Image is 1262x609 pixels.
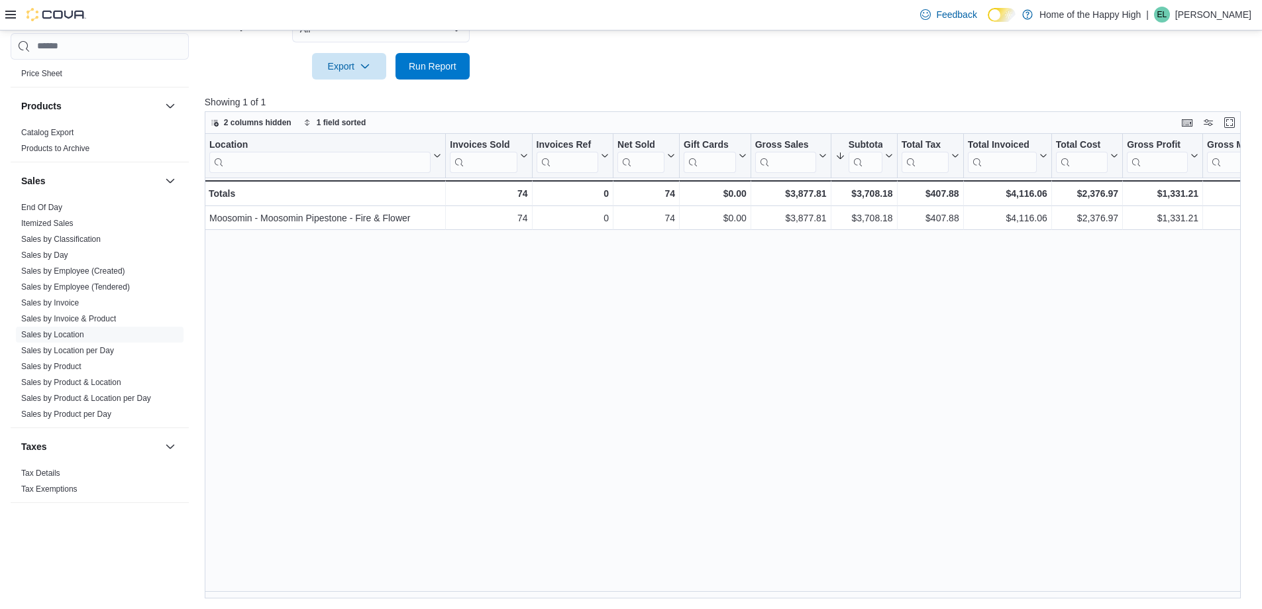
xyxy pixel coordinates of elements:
a: Sales by Location per Day [21,346,114,355]
div: Gross Profit [1127,139,1188,152]
h3: Products [21,99,62,113]
div: Net Sold [617,139,664,173]
div: $2,376.97 [1056,210,1118,226]
div: Invoices Sold [450,139,517,173]
button: Gross Sales [755,139,827,173]
div: 74 [617,186,675,201]
span: Itemized Sales [21,218,74,229]
a: Products to Archive [21,144,89,153]
button: Location [209,139,441,173]
span: Sales by Location per Day [21,345,114,356]
div: Gross Sales [755,139,816,173]
button: Products [162,98,178,114]
a: Catalog Export [21,128,74,137]
button: Enter fullscreen [1222,115,1237,131]
p: [PERSON_NAME] [1175,7,1251,23]
div: 0 [536,186,608,201]
button: 1 field sorted [298,115,372,131]
a: Sales by Classification [21,235,101,244]
a: Sales by Product per Day [21,410,111,419]
div: Taxes [11,465,189,502]
p: Home of the Happy High [1039,7,1141,23]
a: End Of Day [21,203,62,212]
div: Pricing [11,66,189,87]
button: Subtotal [835,139,892,173]
span: Sales by Invoice [21,298,79,308]
span: Run Report [409,60,456,73]
div: $1,331.21 [1127,210,1198,226]
a: Sales by Employee (Created) [21,266,125,276]
span: Export [320,53,378,80]
div: Total Invoiced [967,139,1036,152]
a: Price Sheet [21,69,62,78]
a: Sales by Day [21,250,68,260]
div: Net Sold [617,139,664,152]
div: Gross Profit [1127,139,1188,173]
span: Sales by Product & Location [21,377,121,388]
span: Sales by Location [21,329,84,340]
button: Gift Cards [684,139,747,173]
div: Invoices Sold [450,139,517,152]
a: Sales by Invoice & Product [21,314,116,323]
div: $0.00 [684,186,747,201]
div: $407.88 [901,210,959,226]
div: Total Tax [901,139,948,152]
button: Taxes [21,440,160,453]
a: Sales by Employee (Tendered) [21,282,130,292]
a: Sales by Product & Location per Day [21,394,151,403]
div: $3,877.81 [755,210,827,226]
div: Total Invoiced [967,139,1036,173]
a: Itemized Sales [21,219,74,228]
div: Invoices Ref [536,139,598,173]
button: Invoices Ref [536,139,608,173]
button: Export [312,53,386,80]
div: Gift Card Sales [684,139,736,173]
span: Price Sheet [21,68,62,79]
button: Sales [162,173,178,189]
div: 74 [617,210,675,226]
button: Total Tax [901,139,959,173]
button: Products [21,99,160,113]
span: Feedback [936,8,976,21]
div: Subtotal [848,139,882,152]
span: Sales by Product per Day [21,409,111,419]
div: $3,877.81 [755,186,827,201]
div: $407.88 [901,186,959,201]
span: Dark Mode [988,22,988,23]
input: Dark Mode [988,8,1016,22]
div: Location [209,139,431,173]
a: Feedback [915,1,982,28]
button: Taxes [162,439,178,455]
div: $4,116.06 [967,210,1047,226]
button: Net Sold [617,139,675,173]
div: Gift Cards [684,139,736,152]
button: Total Invoiced [967,139,1047,173]
button: Sales [21,174,160,188]
a: Sales by Location [21,330,84,339]
div: $1,331.21 [1127,186,1198,201]
button: Keyboard shortcuts [1179,115,1195,131]
img: Cova [26,8,86,21]
div: Moosomin - Moosomin Pipestone - Fire & Flower [209,210,441,226]
button: Total Cost [1056,139,1118,173]
span: Sales by Classification [21,234,101,245]
div: Totals [209,186,441,201]
span: Tax Exemptions [21,484,78,494]
a: Sales by Product [21,362,81,371]
span: Sales by Product & Location per Day [21,393,151,404]
span: Catalog Export [21,127,74,138]
button: Gross Profit [1127,139,1198,173]
div: $0.00 [684,210,747,226]
button: Run Report [395,53,470,80]
div: Total Tax [901,139,948,173]
div: Subtotal [848,139,882,173]
div: 74 [450,210,527,226]
span: Sales by Product [21,361,81,372]
a: Tax Details [21,469,60,478]
a: Sales by Invoice [21,298,79,307]
div: $3,708.18 [835,210,892,226]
